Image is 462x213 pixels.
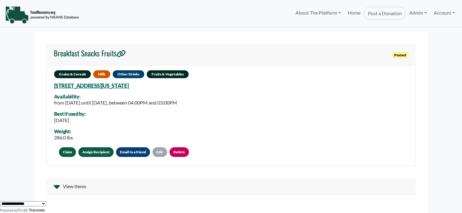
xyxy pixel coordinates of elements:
[5,6,79,24] img: NavigationLogo_FoodRecovery-91c16205cd0af1ed486a0f1a7774a6544ea792ac00100771e7dd3ec7c0e58e41.png
[78,147,114,157] a: Assign Recipient
[59,147,76,157] button: Claim
[54,117,86,124] div: [DATE]
[54,134,73,141] div: 286.0 lbs
[54,70,91,78] span: Grains & Cereals
[406,7,430,19] a: Admin
[18,208,29,213] img: Google Translate
[344,7,364,20] a: Home
[116,147,150,157] button: Email to a friend
[54,49,126,58] h4: Breakfast Snacks Fruits
[147,70,189,78] span: Fruits & Vegetables
[54,49,126,60] a: Breakfast Snacks Fruits
[54,129,73,134] div: Weight:
[63,183,86,190] span: View Items
[430,7,458,19] a: Account
[54,99,177,106] div: from [DATE] until [DATE], between 04:00PM and 03:00PM
[169,147,189,157] a: Delete
[54,94,177,99] div: Availability:
[93,70,110,78] span: Milk
[364,7,406,20] a: Post a Donation
[113,70,144,78] span: Other Drinks
[292,7,344,19] a: About The Platform
[54,82,129,89] a: [STREET_ADDRESS][US_STATE]
[152,147,167,157] a: Edit
[54,111,86,117] div: Best if used by:
[18,208,45,212] a: Translate
[392,52,409,58] span: Posted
